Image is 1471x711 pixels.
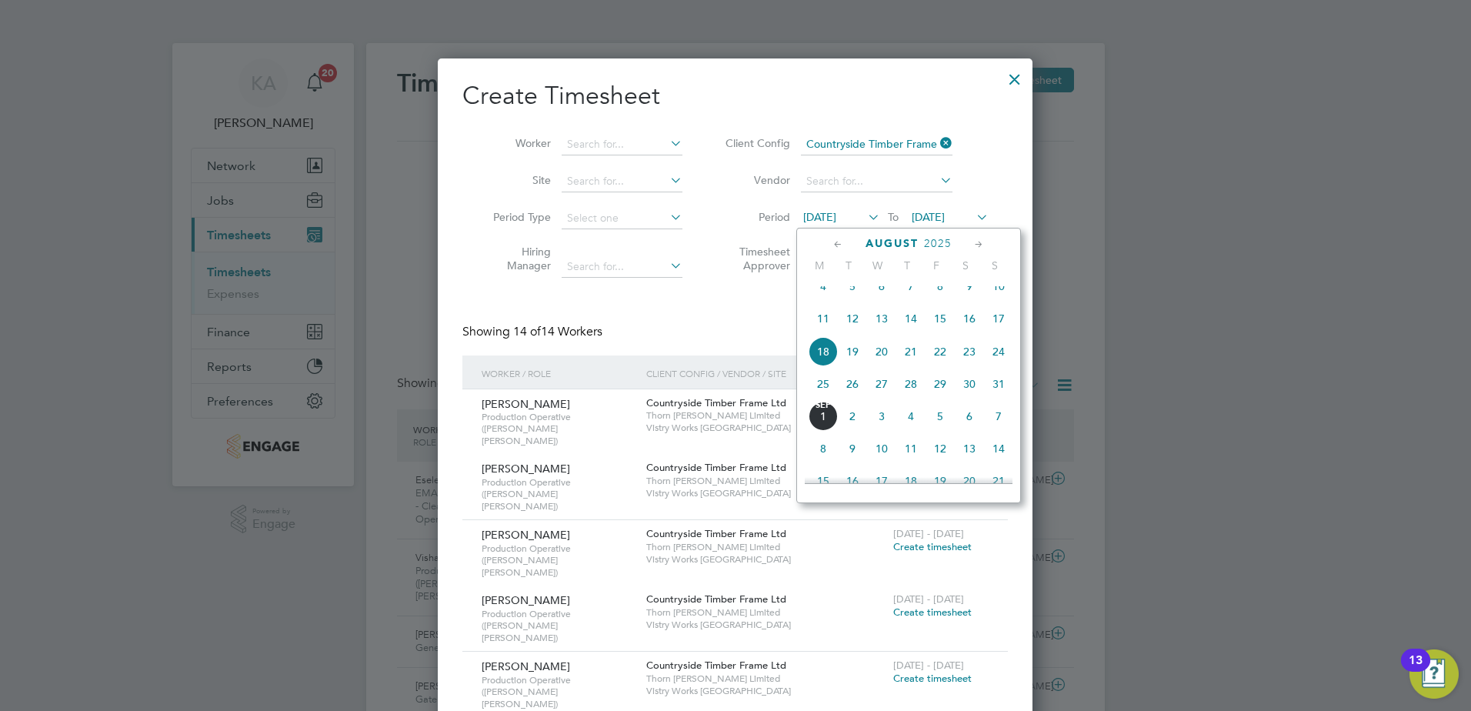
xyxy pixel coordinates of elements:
[809,304,838,333] span: 11
[955,466,984,496] span: 20
[867,304,896,333] span: 13
[838,272,867,301] span: 5
[646,541,886,553] span: Thorn [PERSON_NAME] Limited
[893,659,964,672] span: [DATE] - [DATE]
[984,434,1013,463] span: 14
[926,369,955,399] span: 29
[984,304,1013,333] span: 17
[838,304,867,333] span: 12
[955,272,984,301] span: 9
[482,542,635,579] span: Production Operative ([PERSON_NAME] [PERSON_NAME])
[883,207,903,227] span: To
[896,337,926,366] span: 21
[866,237,919,250] span: August
[721,245,790,272] label: Timesheet Approver
[721,136,790,150] label: Client Config
[893,527,964,540] span: [DATE] - [DATE]
[893,606,972,619] span: Create timesheet
[926,304,955,333] span: 15
[926,434,955,463] span: 12
[984,337,1013,366] span: 24
[642,355,889,391] div: Client Config / Vendor / Site
[867,337,896,366] span: 20
[867,369,896,399] span: 27
[863,259,892,272] span: W
[896,434,926,463] span: 11
[926,272,955,301] span: 8
[834,259,863,272] span: T
[896,369,926,399] span: 28
[867,272,896,301] span: 6
[809,402,838,431] span: 1
[482,476,635,512] span: Production Operative ([PERSON_NAME] [PERSON_NAME])
[809,337,838,366] span: 18
[646,527,786,540] span: Countryside Timber Frame Ltd
[646,487,886,499] span: Vistry Works [GEOGRAPHIC_DATA]
[893,540,972,553] span: Create timesheet
[955,434,984,463] span: 13
[482,210,551,224] label: Period Type
[984,369,1013,399] span: 31
[803,210,836,224] span: [DATE]
[801,171,952,192] input: Search for...
[809,434,838,463] span: 8
[646,422,886,434] span: Vistry Works [GEOGRAPHIC_DATA]
[646,396,786,409] span: Countryside Timber Frame Ltd
[562,208,682,229] input: Select one
[721,173,790,187] label: Vendor
[955,402,984,431] span: 6
[926,466,955,496] span: 19
[838,337,867,366] span: 19
[562,134,682,155] input: Search for...
[482,659,570,673] span: [PERSON_NAME]
[646,606,886,619] span: Thorn [PERSON_NAME] Limited
[893,672,972,685] span: Create timesheet
[896,304,926,333] span: 14
[809,402,838,409] span: Sep
[482,528,570,542] span: [PERSON_NAME]
[926,337,955,366] span: 22
[805,259,834,272] span: M
[513,324,602,339] span: 14 Workers
[482,593,570,607] span: [PERSON_NAME]
[922,259,951,272] span: F
[867,434,896,463] span: 10
[646,409,886,422] span: Thorn [PERSON_NAME] Limited
[482,674,635,710] span: Production Operative ([PERSON_NAME] [PERSON_NAME])
[838,434,867,463] span: 9
[838,369,867,399] span: 26
[838,466,867,496] span: 16
[646,659,786,672] span: Countryside Timber Frame Ltd
[896,272,926,301] span: 7
[1409,649,1459,699] button: Open Resource Center, 13 new notifications
[892,259,922,272] span: T
[867,466,896,496] span: 17
[896,402,926,431] span: 4
[646,673,886,685] span: Thorn [PERSON_NAME] Limited
[478,355,642,391] div: Worker / Role
[721,210,790,224] label: Period
[482,173,551,187] label: Site
[893,592,964,606] span: [DATE] - [DATE]
[482,462,570,476] span: [PERSON_NAME]
[955,369,984,399] span: 30
[482,397,570,411] span: [PERSON_NAME]
[951,259,980,272] span: S
[955,337,984,366] span: 23
[482,245,551,272] label: Hiring Manager
[926,402,955,431] span: 5
[562,256,682,278] input: Search for...
[809,466,838,496] span: 15
[646,461,786,474] span: Countryside Timber Frame Ltd
[482,136,551,150] label: Worker
[896,466,926,496] span: 18
[984,402,1013,431] span: 7
[838,402,867,431] span: 2
[646,619,886,631] span: Vistry Works [GEOGRAPHIC_DATA]
[984,272,1013,301] span: 10
[809,272,838,301] span: 4
[562,171,682,192] input: Search for...
[646,685,886,697] span: Vistry Works [GEOGRAPHIC_DATA]
[867,402,896,431] span: 3
[513,324,541,339] span: 14 of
